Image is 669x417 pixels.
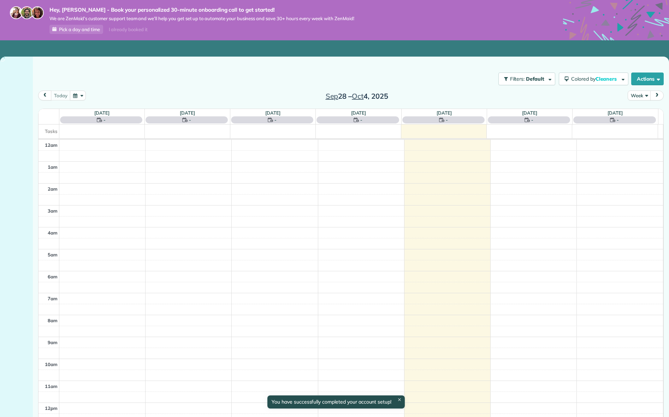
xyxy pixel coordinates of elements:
button: Filters: Default [498,73,555,85]
button: today [51,91,70,100]
span: 3am [48,208,58,214]
span: 1am [48,164,58,170]
img: michelle-19f622bdf1676172e81f8f8fba1fb50e276960ebfe0243fe18214015130c80e4.jpg [31,6,44,19]
a: [DATE] [437,110,452,116]
img: jorge-587dff0eeaa6aab1f244e6dc62b8924c3b6ad411094392a53c71c6c4a576187d.jpg [20,6,33,19]
a: [DATE] [180,110,195,116]
span: 6am [48,274,58,279]
span: Pick a day and time [59,27,100,32]
span: Sep [326,92,338,100]
span: 12am [45,142,58,148]
span: Colored by [571,76,619,82]
a: Filters: Default [495,73,555,85]
span: We are ZenMaid’s customer support team and we’ll help you get set up to automate your business an... [49,16,354,22]
h2: 28 – 4, 2025 [313,92,401,100]
span: 12pm [45,405,58,411]
a: [DATE] [265,110,280,116]
span: - [360,116,362,123]
span: 11am [45,383,58,389]
span: 8am [48,318,58,323]
span: - [189,116,191,123]
span: - [617,116,619,123]
a: [DATE] [94,110,109,116]
span: 9am [48,340,58,345]
span: Tasks [45,128,58,134]
img: maria-72a9807cf96188c08ef61303f053569d2e2a8a1cde33d635c8a3ac13582a053d.jpg [10,6,23,19]
span: Cleaners [596,76,618,82]
span: - [103,116,106,123]
button: next [650,91,664,100]
span: 5am [48,252,58,257]
a: [DATE] [522,110,537,116]
span: - [274,116,277,123]
span: Default [526,76,545,82]
div: I already booked it [105,25,152,34]
button: Actions [631,73,664,85]
div: You have successfully completed your account setup! [267,395,405,409]
span: - [446,116,448,123]
span: Filters: [510,76,525,82]
span: 7am [48,296,58,301]
span: 2am [48,186,58,192]
span: 4am [48,230,58,236]
a: [DATE] [351,110,366,116]
span: Oct [352,92,363,100]
button: Colored byCleaners [559,73,628,85]
span: 10am [45,361,58,367]
a: [DATE] [608,110,623,116]
span: - [531,116,533,123]
button: prev [38,91,52,100]
button: Week [628,91,651,100]
a: Pick a day and time [49,25,103,34]
strong: Hey, [PERSON_NAME] - Book your personalized 30-minute onboarding call to get started! [49,6,354,13]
